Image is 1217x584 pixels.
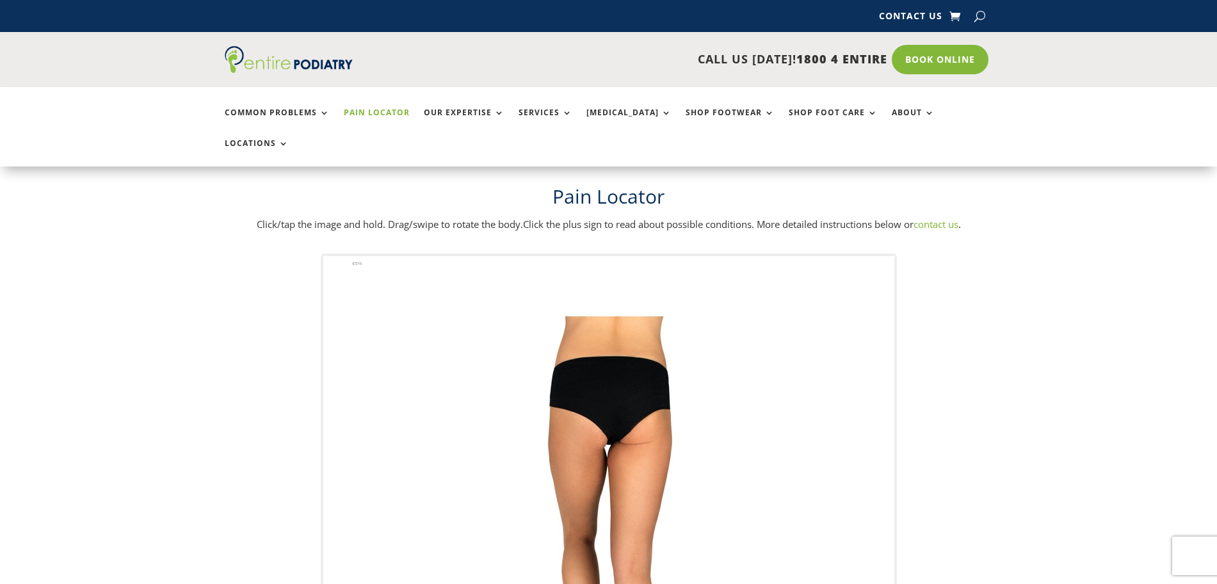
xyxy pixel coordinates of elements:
[352,259,368,269] span: 45%
[586,108,672,136] a: [MEDICAL_DATA]
[257,218,523,231] span: Click/tap the image and hold. Drag/swipe to rotate the body.
[402,51,887,68] p: CALL US [DATE]!
[519,108,572,136] a: Services
[225,63,353,76] a: Entire Podiatry
[789,108,878,136] a: Shop Foot Care
[914,218,958,231] a: contact us
[879,12,942,26] a: Contact Us
[892,108,935,136] a: About
[424,108,504,136] a: Our Expertise
[686,108,775,136] a: Shop Footwear
[892,45,988,74] a: Book Online
[225,46,353,73] img: logo (1)
[796,51,887,67] span: 1800 4 ENTIRE
[344,108,410,136] a: Pain Locator
[225,183,993,216] h1: Pain Locator
[225,139,289,166] a: Locations
[225,108,330,136] a: Common Problems
[523,218,961,231] span: Click the plus sign to read about possible conditions. More detailed instructions below or .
